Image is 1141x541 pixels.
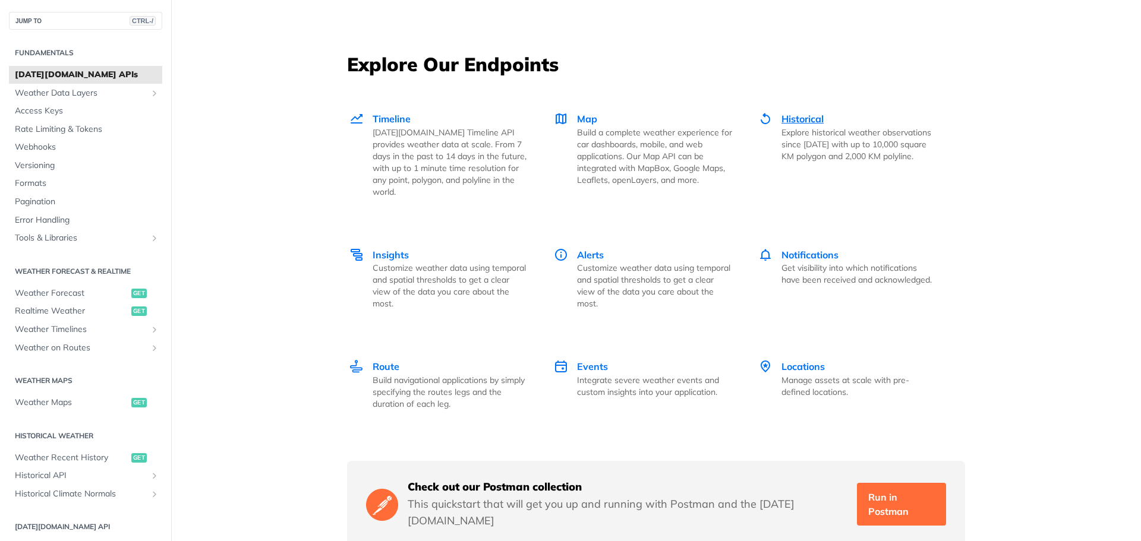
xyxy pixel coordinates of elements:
[373,113,411,125] span: Timeline
[9,12,162,30] button: JUMP TOCTRL-/
[758,248,773,262] img: Notifications
[15,287,128,299] span: Weather Forecast
[541,223,745,335] a: Alerts Alerts Customize weather data using temporal and spatial thresholds to get a clear view of...
[373,262,528,309] p: Customize weather data using temporal and spatial thresholds to get a clear view of the data you ...
[15,178,159,189] span: Formats
[131,453,147,463] span: get
[577,374,732,398] p: Integrate severe weather events and custom insights into your application.
[9,266,162,277] h2: Weather Forecast & realtime
[9,157,162,175] a: Versioning
[758,112,773,126] img: Historical
[15,124,159,135] span: Rate Limiting & Tokens
[9,284,162,302] a: Weather Forecastget
[9,138,162,156] a: Webhooks
[347,51,965,77] h3: Explore Our Endpoints
[131,398,147,407] span: get
[554,112,568,126] img: Map
[349,112,364,126] img: Timeline
[15,196,159,208] span: Pagination
[15,342,147,354] span: Weather on Routes
[9,175,162,192] a: Formats
[9,375,162,386] h2: Weather Maps
[9,321,162,338] a: Weather TimelinesShow subpages for Weather Timelines
[373,249,409,261] span: Insights
[349,359,364,374] img: Route
[554,248,568,262] img: Alerts
[15,397,128,409] span: Weather Maps
[348,87,541,223] a: Timeline Timeline [DATE][DOMAIN_NAME] Timeline API provides weather data at scale. From 7 days in...
[373,126,528,198] p: [DATE][DOMAIN_NAME] Timeline API provides weather data at scale. From 7 days in the past to 14 da...
[131,306,147,316] span: get
[781,249,839,261] span: Notifications
[408,496,847,529] p: This quickstart that will get you up and running with Postman and the [DATE][DOMAIN_NAME]
[577,360,608,372] span: Events
[9,339,162,357] a: Weather on RoutesShow subpages for Weather on Routes
[131,289,147,298] span: get
[15,305,128,317] span: Realtime Weather
[9,211,162,229] a: Error Handling
[781,360,825,372] span: Locations
[9,302,162,320] a: Realtime Weatherget
[15,87,147,99] span: Weather Data Layers
[745,223,950,335] a: Notifications Notifications Get visibility into which notifications have been received and acknow...
[150,88,159,98] button: Show subpages for Weather Data Layers
[758,359,773,374] img: Locations
[130,16,156,26] span: CTRL-/
[9,84,162,102] a: Weather Data LayersShow subpages for Weather Data Layers
[150,233,159,243] button: Show subpages for Tools & Libraries
[150,471,159,480] button: Show subpages for Historical API
[15,69,159,81] span: [DATE][DOMAIN_NAME] APIs
[745,334,950,435] a: Locations Locations Manage assets at scale with pre-defined locations.
[577,126,732,186] p: Build a complete weather experience for car dashboards, mobile, and web applications. Our Map API...
[15,324,147,336] span: Weather Timelines
[9,467,162,485] a: Historical APIShow subpages for Historical API
[781,126,937,162] p: Explore historical weather observations since [DATE] with up to 10,000 square KM polygon and 2,00...
[781,374,937,398] p: Manage assets at scale with pre-defined locations.
[15,105,159,117] span: Access Keys
[349,248,364,262] img: Insights
[15,232,147,244] span: Tools & Libraries
[9,48,162,58] h2: Fundamentals
[9,485,162,503] a: Historical Climate NormalsShow subpages for Historical Climate Normals
[9,521,162,532] h2: [DATE][DOMAIN_NAME] API
[577,113,597,125] span: Map
[9,66,162,84] a: [DATE][DOMAIN_NAME] APIs
[373,374,528,410] p: Build navigational applications by simply specifying the routes legs and the duration of each leg.
[577,249,604,261] span: Alerts
[9,121,162,138] a: Rate Limiting & Tokens
[366,487,398,522] img: Postman Logo
[15,470,147,482] span: Historical API
[9,431,162,441] h2: Historical Weather
[408,480,847,494] h5: Check out our Postman collection
[15,488,147,500] span: Historical Climate Normals
[9,193,162,211] a: Pagination
[150,325,159,334] button: Show subpages for Weather Timelines
[745,87,950,223] a: Historical Historical Explore historical weather observations since [DATE] with up to 10,000 squa...
[9,394,162,412] a: Weather Mapsget
[9,102,162,120] a: Access Keys
[781,113,824,125] span: Historical
[150,489,159,499] button: Show subpages for Historical Climate Normals
[348,334,541,435] a: Route Route Build navigational applications by simply specifying the routes legs and the duration...
[15,214,159,226] span: Error Handling
[15,452,128,464] span: Weather Recent History
[554,359,568,374] img: Events
[373,360,399,372] span: Route
[9,229,162,247] a: Tools & LibrariesShow subpages for Tools & Libraries
[150,343,159,353] button: Show subpages for Weather on Routes
[781,262,937,286] p: Get visibility into which notifications have been received and acknowledged.
[541,87,745,223] a: Map Map Build a complete weather experience for car dashboards, mobile, and web applications. Our...
[577,262,732,309] p: Customize weather data using temporal and spatial thresholds to get a clear view of the data you ...
[541,334,745,435] a: Events Events Integrate severe weather events and custom insights into your application.
[857,483,946,526] a: Run in Postman
[15,160,159,172] span: Versioning
[15,141,159,153] span: Webhooks
[348,223,541,335] a: Insights Insights Customize weather data using temporal and spatial thresholds to get a clear vie...
[9,449,162,467] a: Weather Recent Historyget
